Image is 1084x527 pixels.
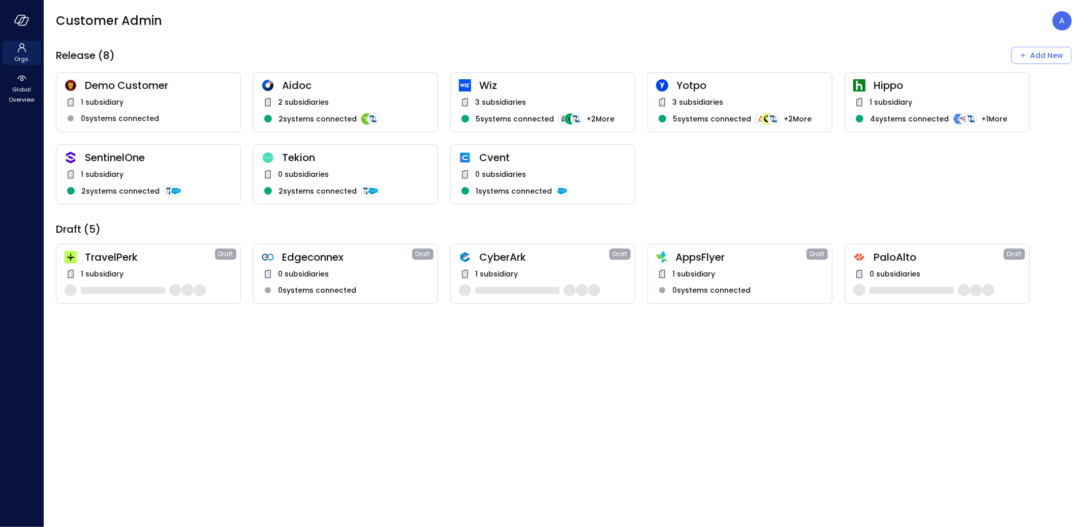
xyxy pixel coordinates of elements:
[656,79,668,91] img: rosehlgmm5jjurozkspi
[953,113,965,125] img: integration-logo
[6,84,37,105] span: Global Overview
[2,71,41,106] div: Global Overview
[85,151,232,164] span: SentinelOne
[870,113,949,125] span: 4 systems connected
[262,152,274,164] img: dweq851rzgflucm4u1c8
[81,97,123,108] span: 1 subsidiary
[476,113,554,125] span: 5 systems connected
[85,251,215,264] span: TravelPerk
[676,79,824,92] span: Yotpo
[853,79,865,91] img: ynjrjpaiymlkbkxtflmu
[1052,11,1072,30] div: Assaf
[755,113,767,125] img: integration-logo
[1011,47,1072,64] button: Add New
[479,79,627,92] span: Wiz
[65,151,77,164] img: oujisyhxiqy1h0xilnqx
[219,249,233,259] span: Draft
[262,79,274,91] img: hddnet8eoxqedtuhlo6i
[767,113,780,125] img: integration-logo
[459,251,471,263] img: a5he5ildahzqx8n3jb8t
[672,268,715,280] span: 1 subsidiary
[367,113,379,125] img: integration-logo
[586,113,614,125] span: + 2 More
[278,97,329,108] span: 2 subsidiaries
[672,97,723,108] span: 3 subsidiaries
[361,185,373,197] img: integration-logo
[959,113,971,125] img: integration-logo
[761,113,773,125] img: integration-logo
[282,151,429,164] span: Tekion
[282,79,429,92] span: Aidoc
[361,113,373,125] img: integration-logo
[981,113,1007,125] span: + 1 More
[81,185,160,197] span: 2 systems connected
[282,251,412,264] span: Edgeconnex
[874,79,1021,92] span: Hippo
[278,285,356,296] span: 0 systems connected
[479,151,627,164] span: Cvent
[459,151,471,164] img: dffl40ddomgeofigsm5p
[810,249,825,259] span: Draft
[81,113,159,124] span: 0 systems connected
[278,185,357,197] span: 2 systems connected
[475,169,526,180] span: 0 subsidiaries
[1060,15,1065,27] p: A
[56,49,115,62] span: Release (8)
[475,97,526,108] span: 3 subsidiaries
[870,97,912,108] span: 1 subsidiary
[564,113,576,125] img: integration-logo
[613,249,628,259] span: Draft
[556,185,568,197] img: integration-logo
[56,13,162,29] span: Customer Admin
[65,251,77,263] img: euz2wel6fvrjeyhjwgr9
[416,249,430,259] span: Draft
[81,268,123,280] span: 1 subsidiary
[164,185,176,197] img: integration-logo
[278,169,329,180] span: 0 subsidiaries
[784,113,812,125] span: + 2 More
[874,251,1004,264] span: PaloAlto
[262,251,274,263] img: gkfkl11jtdpupy4uruhy
[170,185,182,197] img: integration-logo
[1007,249,1022,259] span: Draft
[1011,47,1072,64] div: Add New Organization
[853,251,865,263] img: hs4uxyqbml240cwf4com
[2,41,41,65] div: Orgs
[1030,49,1063,62] div: Add New
[56,223,101,236] span: Draft (5)
[675,251,807,264] span: AppsFlyer
[278,268,329,280] span: 0 subsidiaries
[81,169,123,180] span: 1 subsidiary
[475,268,518,280] span: 1 subsidiary
[673,113,751,125] span: 5 systems connected
[479,251,609,264] span: CyberArk
[367,185,379,197] img: integration-logo
[656,251,667,263] img: zbmm8o9awxf8yv3ehdzf
[278,113,357,125] span: 2 systems connected
[570,113,582,125] img: integration-logo
[558,113,570,125] img: integration-logo
[65,79,77,91] img: scnakozdowacoarmaydw
[15,54,29,64] span: Orgs
[85,79,232,92] span: Demo Customer
[459,79,471,91] img: cfcvbyzhwvtbhao628kj
[965,113,977,125] img: integration-logo
[672,285,751,296] span: 0 systems connected
[870,268,920,280] span: 0 subsidiaries
[476,185,552,197] span: 1 systems connected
